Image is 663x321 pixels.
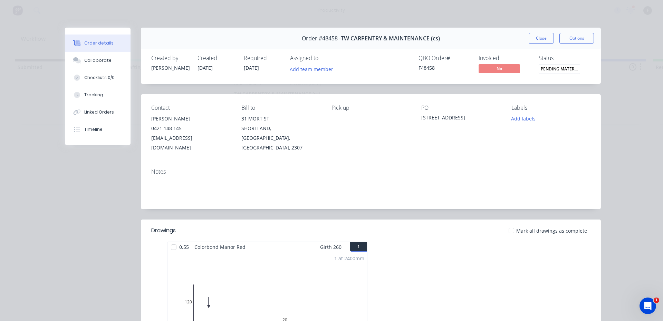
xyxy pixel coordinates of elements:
button: PENDING MATERIA... [539,64,580,75]
span: 0.55 [176,242,192,252]
iframe: Intercom live chat [640,298,656,314]
div: [EMAIL_ADDRESS][DOMAIN_NAME] [151,133,230,153]
span: Order #48458 - [302,35,341,42]
div: 31 MORT ST [241,114,320,124]
div: Checklists 0/0 [84,75,115,81]
div: [STREET_ADDRESS] [421,114,500,124]
div: [PERSON_NAME]0421 148 145[EMAIL_ADDRESS][DOMAIN_NAME] [151,114,230,153]
div: 1 at 2400mm [334,255,364,262]
div: Timeline [84,126,103,133]
span: TW CARPENTRY & MAINTENANCE (cs) [341,35,440,42]
span: Mark all drawings as complete [516,227,587,234]
span: No [479,64,520,73]
div: F48458 [419,64,470,71]
div: Drawings [151,226,176,235]
button: Collaborate [65,52,131,69]
button: Timeline [65,121,131,138]
div: 0421 148 145 [151,124,230,133]
div: Collaborate [84,57,112,64]
span: Colorbond Manor Red [192,242,248,252]
div: Bill to [241,105,320,111]
span: PENDING MATERIA... [539,64,580,74]
div: SHORTLAND, [GEOGRAPHIC_DATA], [GEOGRAPHIC_DATA], 2307 [241,124,320,153]
button: Add labels [508,114,539,123]
div: Labels [511,105,590,111]
button: 1 [350,242,367,252]
span: 1 [654,298,659,303]
div: QBO Order # [419,55,470,61]
div: Invoiced [479,55,530,61]
span: [DATE] [244,65,259,71]
button: Tracking [65,86,131,104]
div: Tracking [84,92,103,98]
button: Linked Orders [65,104,131,121]
div: Notes [151,168,590,175]
div: Created [198,55,236,61]
button: Add team member [286,64,337,74]
button: Close [529,33,554,44]
div: Assigned to [290,55,359,61]
span: [DATE] [198,65,213,71]
button: Checklists 0/0 [65,69,131,86]
div: PO [421,105,500,111]
div: [PERSON_NAME] [151,114,230,124]
div: Linked Orders [84,109,114,115]
div: 31 MORT STSHORTLAND, [GEOGRAPHIC_DATA], [GEOGRAPHIC_DATA], 2307 [241,114,320,153]
button: Add team member [290,64,337,74]
div: [PERSON_NAME] [151,64,189,71]
span: Girth 260 [320,242,342,252]
button: Order details [65,35,131,52]
button: Options [559,33,594,44]
div: Created by [151,55,189,61]
div: Status [539,55,590,61]
div: Pick up [331,105,411,111]
div: Contact [151,105,230,111]
div: Order details [84,40,114,46]
div: Required [244,55,282,61]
